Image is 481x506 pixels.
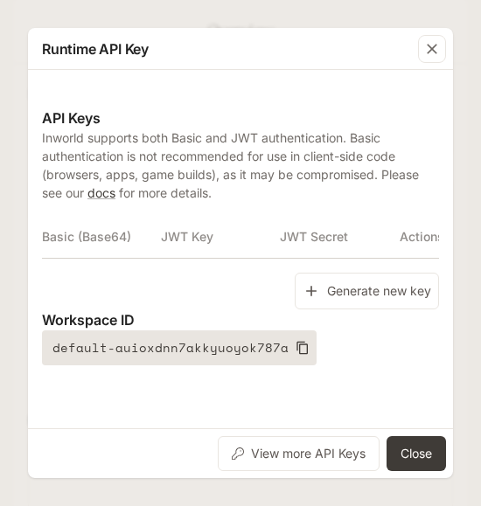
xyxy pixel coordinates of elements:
th: Actions [400,216,439,258]
button: Close [387,436,446,471]
th: Basic (Base64) [42,216,161,258]
a: docs [87,185,115,200]
th: JWT Secret [280,216,399,258]
p: Workspace ID [42,309,439,330]
button: Generate new key [295,273,439,310]
p: Runtime API Key [42,38,149,59]
p: API Keys [42,107,439,128]
p: Inworld supports both Basic and JWT authentication. Basic authentication is not recommended for u... [42,128,439,202]
button: View more API Keys [218,436,380,471]
button: default-auioxdnn7akkyuoyok787a [42,330,317,365]
th: JWT Key [161,216,280,258]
